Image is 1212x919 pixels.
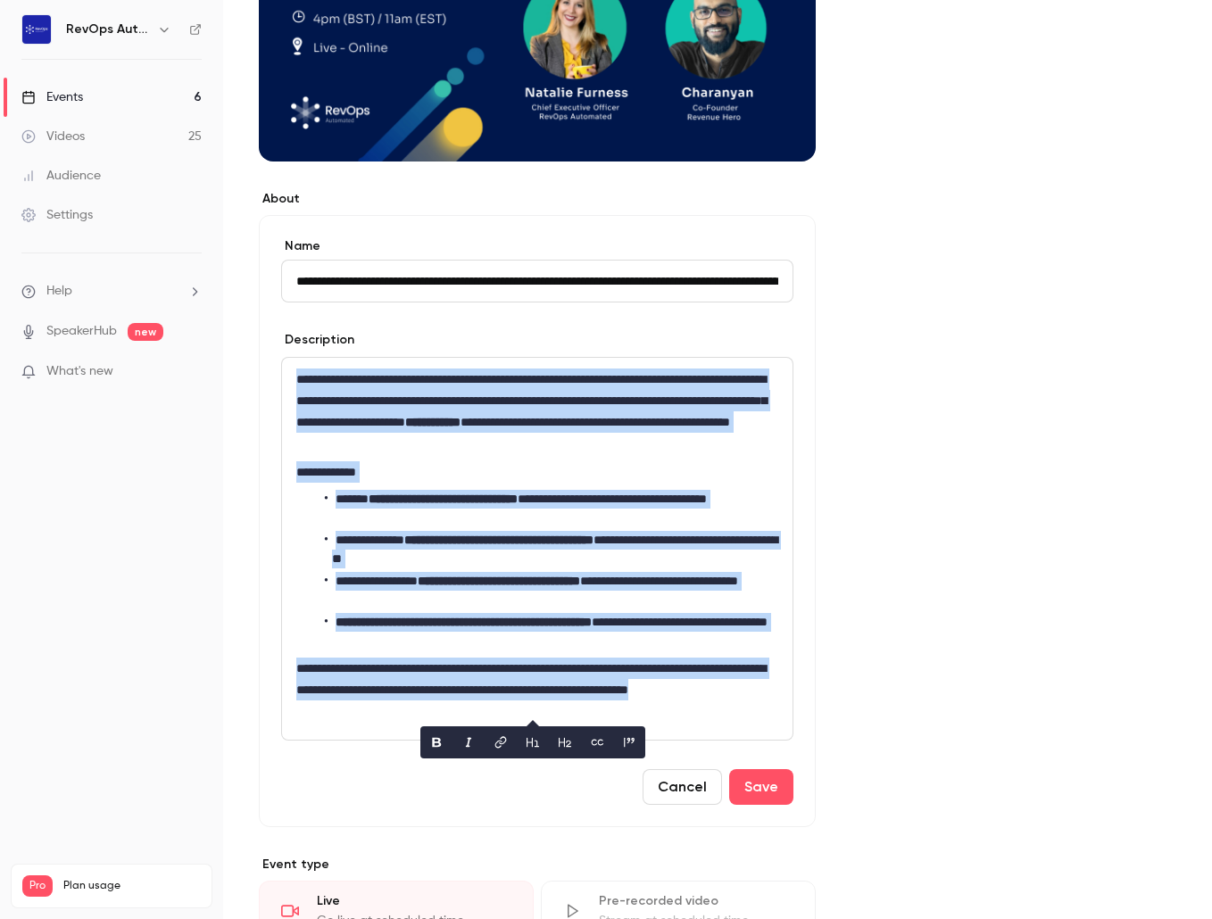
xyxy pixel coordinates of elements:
[180,364,202,380] iframe: Noticeable Trigger
[486,728,515,757] button: link
[259,190,816,208] label: About
[22,875,53,897] span: Pro
[454,728,483,757] button: italic
[281,331,354,349] label: Description
[729,769,793,805] button: Save
[282,358,793,740] div: editor
[63,879,201,893] span: Plan usage
[281,237,793,255] label: Name
[643,769,722,805] button: Cancel
[46,322,117,341] a: SpeakerHub
[21,206,93,224] div: Settings
[21,167,101,185] div: Audience
[66,21,150,38] h6: RevOps Automated
[422,728,451,757] button: bold
[317,892,511,910] div: Live
[21,282,202,301] li: help-dropdown-opener
[281,357,793,741] section: description
[46,282,72,301] span: Help
[128,323,163,341] span: new
[46,362,113,381] span: What's new
[21,128,85,145] div: Videos
[615,728,643,757] button: blockquote
[21,88,83,106] div: Events
[259,856,816,873] p: Event type
[599,892,793,910] div: Pre-recorded video
[22,15,51,44] img: RevOps Automated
